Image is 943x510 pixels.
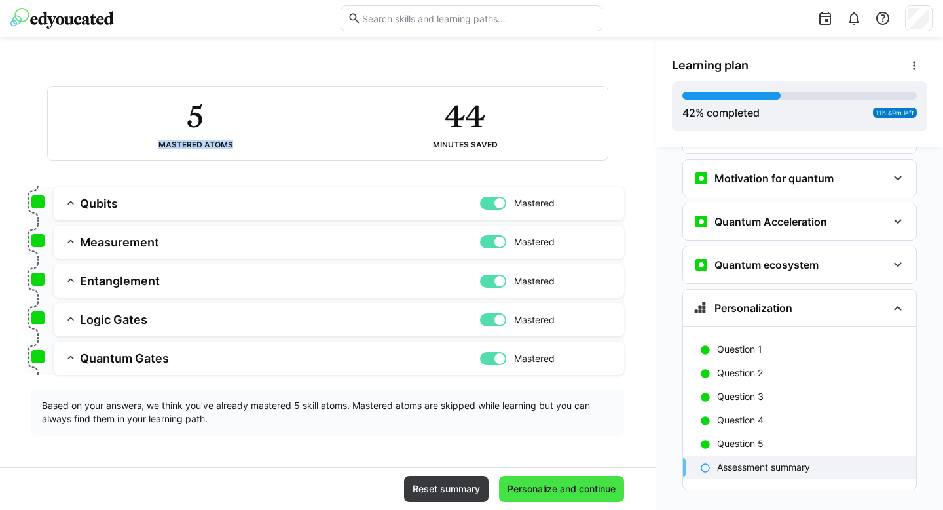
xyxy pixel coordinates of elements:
button: Reset summary [404,476,489,502]
div: % completed [682,105,760,121]
span: 42 [682,106,695,119]
p: Assessment summary [717,461,810,474]
span: Mastered [514,275,555,288]
span: Learning plan [672,58,749,73]
h3: Quantum Gates [80,351,480,366]
p: Question 3 [717,390,764,403]
h2: 5 [187,97,203,135]
p: Question 2 [717,366,763,380]
span: 11h 49m left [876,109,914,117]
span: Mastered [514,235,555,248]
span: Mastered [514,197,555,210]
span: Mastered [514,313,555,326]
h3: Personalization [714,302,792,315]
p: Question 1 [717,343,762,356]
span: Reset summary [411,482,482,496]
button: Personalize and continue [499,476,624,502]
h3: Qubits [80,196,480,211]
h2: 44 [445,97,485,135]
input: Search skills and learning paths… [361,12,595,24]
h3: Entanglement [80,273,480,288]
span: Personalize and continue [506,482,618,496]
p: Question 4 [717,414,764,427]
span: Mastered [514,352,555,365]
h3: Motivation for quantum [714,172,834,185]
div: Minutes saved [433,140,498,149]
div: Mastered atoms [158,140,233,149]
h3: Logic Gates [80,312,480,327]
p: Question 5 [717,437,764,450]
div: Based on your answers, we think you’ve already mastered 5 skill atoms. Mastered atoms are skipped... [31,389,624,436]
h3: Quantum Acceleration [714,215,827,228]
h3: Measurement [80,235,480,250]
h3: Quantum ecosystem [714,258,819,271]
